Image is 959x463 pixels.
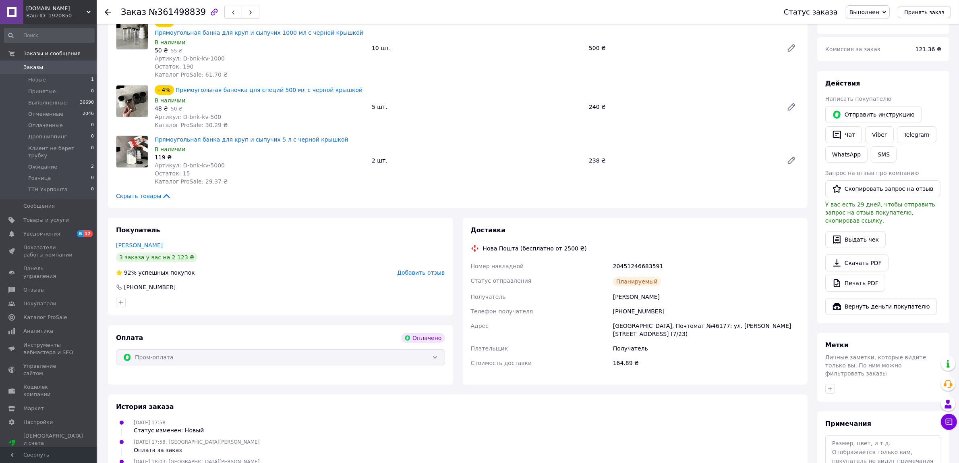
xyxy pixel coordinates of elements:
span: Покупатели [23,300,56,307]
span: Принять заказ [904,9,945,15]
span: Оплата [116,334,143,342]
span: Адрес [471,323,489,329]
span: 55 ₴ [171,48,182,54]
span: Каталог ProSale [23,314,67,321]
span: Каталог ProSale: 61.70 ₴ [155,71,228,78]
span: 0 [91,88,94,95]
span: Остаток: 15 [155,170,190,177]
span: Кошелек компании [23,384,75,398]
span: Заказы и сообщения [23,50,81,57]
span: 2 [91,163,94,171]
span: Остаток: 190 [155,63,194,70]
div: Статус изменен: Новый [134,426,204,434]
div: Нова Пошта (бесплатно от 2500 ₴) [481,244,589,252]
span: Комиссия за заказ [825,46,880,52]
span: [DATE] 17:58, [GEOGRAPHIC_DATA][PERSON_NAME] [134,439,259,445]
a: Viber [865,126,893,143]
span: Отзывы [23,286,45,294]
a: Печать PDF [825,275,885,292]
span: Доставка [471,226,506,234]
span: История заказа [116,403,174,411]
span: 92% [124,269,137,276]
span: 0 [91,122,94,129]
span: Телефон получателя [471,308,533,315]
button: Чат с покупателем [941,414,957,430]
button: Скопировать запрос на отзыв [825,180,940,197]
div: [PHONE_NUMBER] [611,304,801,319]
span: Стоимость доставки [471,360,532,366]
div: 240 ₴ [586,101,780,113]
div: 20451246683591 [611,259,801,273]
span: 0 [91,145,94,159]
span: Товары и услуги [23,217,69,224]
div: 3 заказа у вас на 2 123 ₴ [116,252,197,262]
span: Плательщик [471,345,508,352]
span: 0 [91,133,94,140]
span: 2046 [83,111,94,118]
a: Telegram [897,126,936,143]
span: 50 ₴ [171,106,182,112]
div: успешных покупок [116,269,195,277]
span: Заказы [23,64,43,71]
a: Редактировать [783,152,800,169]
button: Вернуть деньги покупателю [825,298,937,315]
div: Оплата за заказ [134,446,259,454]
span: В наличии [155,146,185,152]
a: WhatsApp [825,146,868,163]
div: Ваш ID: 1920850 [26,12,97,19]
span: Артикул: D-bnk-kv-500 [155,114,221,120]
span: 50 ₴ [155,47,168,54]
span: 1 [91,76,94,83]
a: Прямоугольная банка для круп и сыпучих 5 л с черной крышкой [155,136,348,143]
div: 164.89 ₴ [611,356,801,370]
button: Выдать чек [825,231,886,248]
span: 17 [83,230,93,237]
span: Дропшиппинг [28,133,67,140]
span: Управление сайтом [23,363,75,377]
img: Прямоугольная баночка для специй 500 мл с черной крышкой [116,86,148,117]
span: Запрос на отзыв про компанию [825,170,919,176]
span: Личные заметки, которые видите только вы. По ним можно фильтровать заказы [825,354,926,377]
span: Написать покупателю [825,96,891,102]
span: 36690 [80,99,94,106]
a: Скачать PDF [825,254,889,271]
div: Вернуться назад [105,8,111,16]
div: - 4% [155,85,174,95]
span: №361498839 [149,7,206,17]
span: Заказ [121,7,146,17]
span: Отмененные [28,111,63,118]
span: ORGANIZE.IN.UA [26,5,87,12]
span: Номер накладной [471,263,524,269]
div: Получатель [611,341,801,356]
div: 2 шт. [369,155,586,166]
span: 0 [91,175,94,182]
span: Метки [825,341,849,349]
span: Маркет [23,405,44,412]
div: 238 ₴ [586,155,780,166]
div: [PHONE_NUMBER] [123,283,176,291]
div: 10 шт. [369,42,586,54]
span: В наличии [155,97,185,104]
span: Ожидание [28,163,57,171]
span: Артикул: D-bnk-kv-5000 [155,162,225,169]
button: Принять заказ [898,6,951,18]
input: Поиск [4,28,95,43]
span: Статус отправления [471,277,532,284]
div: Оплачено [401,333,445,343]
span: Розница [28,175,51,182]
a: [PERSON_NAME] [116,242,163,248]
span: Покупатель [116,226,160,234]
a: Редактировать [783,99,800,115]
span: Действия [825,79,860,87]
img: Прямоугольная банка для круп и сыпучих 5 л с черной крышкой [116,136,148,167]
div: [GEOGRAPHIC_DATA], Почтомат №46177: ул. [PERSON_NAME][STREET_ADDRESS] (7/23) [611,319,801,341]
span: [DATE] 17:58 [134,420,166,425]
span: Сообщения [23,202,55,210]
a: Редактировать [783,40,800,56]
span: Настройки [23,419,53,426]
span: Выполнен [849,9,879,15]
span: Клиент не берет трубку [28,145,91,159]
a: Прямоугольная банка для круп и сыпучих 1000 мл с черной крышкой [155,29,363,36]
img: Прямоугольная банка для круп и сыпучих 1000 мл с черной крышкой [116,18,148,49]
span: В наличии [155,39,185,46]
